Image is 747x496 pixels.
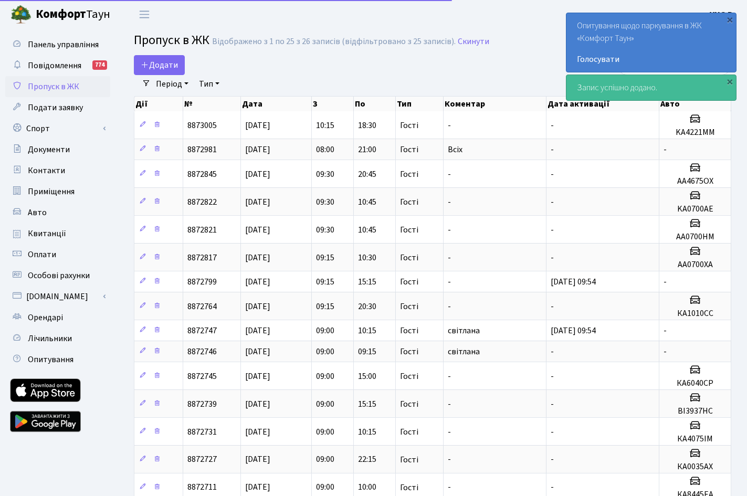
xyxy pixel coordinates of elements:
[5,55,110,76] a: Повідомлення774
[28,249,56,260] span: Оплати
[28,165,65,176] span: Контакти
[5,265,110,286] a: Особові рахунки
[5,97,110,118] a: Подати заявку
[134,31,209,49] span: Пропуск в ЖК
[316,346,334,357] span: 09:00
[316,454,334,466] span: 09:00
[316,196,334,208] span: 09:30
[187,196,217,208] span: 8872822
[448,224,451,236] span: -
[659,97,731,111] th: Авто
[187,426,217,438] span: 8872731
[183,97,241,111] th: №
[358,252,376,263] span: 10:30
[245,371,270,382] span: [DATE]
[245,224,270,236] span: [DATE]
[187,346,217,357] span: 8872746
[92,60,107,70] div: 774
[400,170,418,178] span: Гості
[400,278,418,286] span: Гості
[134,55,185,75] a: Додати
[187,168,217,180] span: 8872845
[400,254,418,262] span: Гості
[5,139,110,160] a: Документи
[245,454,270,466] span: [DATE]
[5,160,110,181] a: Контакти
[245,120,270,131] span: [DATE]
[551,454,554,466] span: -
[664,434,727,444] h5: КА4075ІМ
[316,371,334,382] span: 09:00
[400,326,418,335] span: Гості
[551,276,596,288] span: [DATE] 09:54
[664,346,667,357] span: -
[448,398,451,410] span: -
[724,76,735,87] div: ×
[187,398,217,410] span: 8872739
[664,128,727,138] h5: KA4221MM
[5,34,110,55] a: Панель управління
[551,224,554,236] span: -
[551,301,554,312] span: -
[358,224,376,236] span: 10:45
[664,204,727,214] h5: KA0700AE
[187,301,217,312] span: 8872764
[664,176,727,186] h5: AA4675OX
[316,301,334,312] span: 09:15
[316,252,334,263] span: 09:15
[152,75,193,93] a: Період
[664,260,727,270] h5: AA0700XA
[28,39,99,50] span: Панель управління
[5,76,110,97] a: Пропуск в ЖК
[28,186,75,197] span: Приміщення
[448,276,451,288] span: -
[448,252,451,263] span: -
[358,196,376,208] span: 10:45
[316,276,334,288] span: 09:15
[5,223,110,244] a: Квитанції
[28,228,66,239] span: Квитанції
[5,118,110,139] a: Спорт
[664,462,727,472] h5: КА0035AX
[664,309,727,319] h5: КА1010СС
[245,426,270,438] span: [DATE]
[551,426,554,438] span: -
[400,226,418,234] span: Гості
[358,426,376,438] span: 10:15
[448,426,451,438] span: -
[400,145,418,154] span: Гості
[187,144,217,155] span: 8872981
[316,224,334,236] span: 09:30
[134,97,183,111] th: Дії
[358,144,376,155] span: 21:00
[551,325,596,336] span: [DATE] 09:54
[566,75,736,100] div: Запис успішно додано.
[5,349,110,370] a: Опитування
[400,428,418,436] span: Гості
[28,81,79,92] span: Пропуск в ЖК
[316,482,334,493] span: 09:00
[551,196,554,208] span: -
[551,144,554,155] span: -
[458,37,489,47] a: Скинути
[577,53,725,66] a: Голосувати
[358,325,376,336] span: 10:15
[710,8,734,21] a: УНО Р.
[245,346,270,357] span: [DATE]
[448,482,451,493] span: -
[400,198,418,206] span: Гості
[400,483,418,492] span: Гості
[358,482,376,493] span: 10:00
[448,196,451,208] span: -
[187,120,217,131] span: 8873005
[245,144,270,155] span: [DATE]
[212,37,456,47] div: Відображено з 1 по 25 з 26 записів (відфільтровано з 25 записів).
[546,97,659,111] th: Дата активації
[28,207,47,218] span: Авто
[551,120,554,131] span: -
[551,482,554,493] span: -
[316,168,334,180] span: 09:30
[358,276,376,288] span: 15:15
[551,252,554,263] span: -
[28,354,73,365] span: Опитування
